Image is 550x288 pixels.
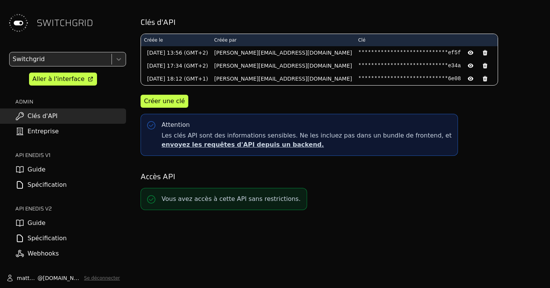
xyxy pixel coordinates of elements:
h2: Accès API [141,171,539,182]
span: SWITCHGRID [37,17,93,29]
td: [DATE] 18:12 (GMT+1) [141,72,211,85]
span: [DOMAIN_NAME] [43,274,81,282]
td: [DATE] 17:34 (GMT+2) [141,59,211,72]
button: Créer une clé [141,95,188,108]
h2: API ENEDIS v1 [15,151,126,159]
a: Aller à l'interface [29,73,97,86]
img: Switchgrid Logo [6,11,31,35]
h2: API ENEDIS v2 [15,205,126,212]
h2: ADMIN [15,98,126,105]
span: Les clés API sont des informations sensibles. Ne les incluez pas dans un bundle de frontend, et [162,131,451,149]
td: [DATE] 13:56 (GMT+2) [141,46,211,59]
h2: Clés d'API [141,17,539,28]
div: Attention [162,120,190,129]
div: Aller à l'interface [32,74,84,84]
td: [PERSON_NAME][EMAIL_ADDRESS][DOMAIN_NAME] [211,59,355,72]
th: Créée par [211,34,355,46]
td: [PERSON_NAME][EMAIL_ADDRESS][DOMAIN_NAME] [211,72,355,85]
span: @ [37,274,43,282]
span: matthieu [17,274,37,282]
button: Se déconnecter [84,275,120,281]
th: Clé [355,34,498,46]
p: envoyez les requêtes d'API depuis un backend. [162,140,451,149]
td: [PERSON_NAME][EMAIL_ADDRESS][DOMAIN_NAME] [211,46,355,59]
p: Vous avez accès à cette API sans restrictions. [162,194,301,204]
th: Créée le [141,34,211,46]
div: Créer une clé [144,97,185,106]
